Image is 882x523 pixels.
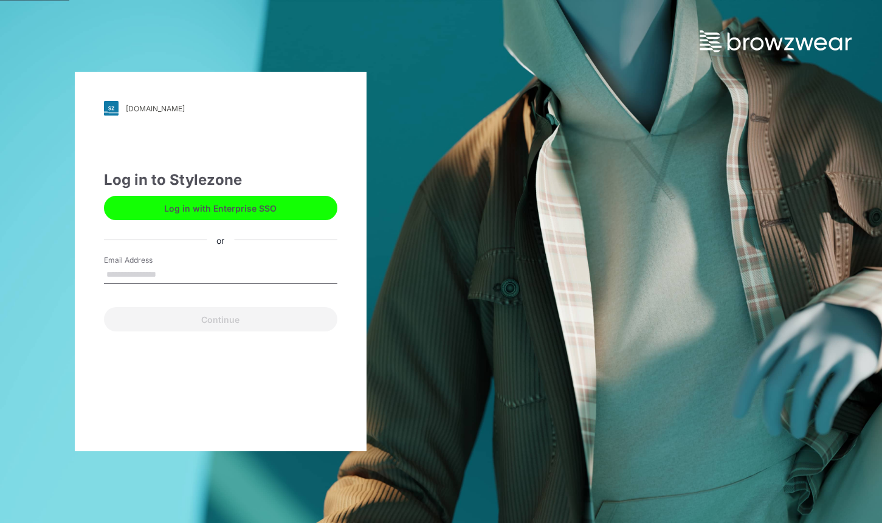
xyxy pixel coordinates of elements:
label: Email Address [104,255,189,266]
a: [DOMAIN_NAME] [104,101,337,116]
div: or [207,234,234,246]
img: browzwear-logo.73288ffb.svg [700,30,852,52]
div: [DOMAIN_NAME] [126,104,185,113]
button: Log in with Enterprise SSO [104,196,337,220]
div: Log in to Stylezone [104,169,337,191]
img: svg+xml;base64,PHN2ZyB3aWR0aD0iMjgiIGhlaWdodD0iMjgiIHZpZXdCb3g9IjAgMCAyOCAyOCIgZmlsbD0ibm9uZSIgeG... [104,101,119,116]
